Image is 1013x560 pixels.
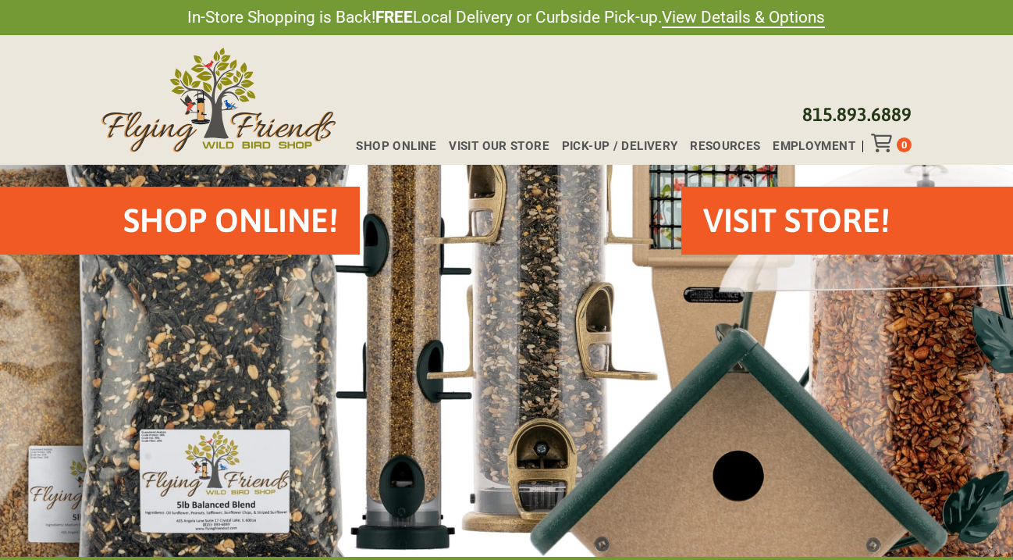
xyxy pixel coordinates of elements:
a: Pick-up / Delivery [549,141,678,152]
a: Shop Online [343,141,436,152]
span: Shop Online [356,141,436,152]
h2: VISIT STORE! [703,198,890,244]
span: Visit Our Store [449,141,549,152]
a: Resources [677,141,760,152]
a: 815.893.6889 [802,104,912,125]
span: In-Store Shopping is Back! Local Delivery or Curbside Pick-up. [187,6,825,29]
a: Visit Our Store [436,141,549,152]
span: Pick-up / Delivery [562,141,678,152]
strong: FREE [375,8,413,27]
span: 0 [901,139,907,151]
span: Employment [773,141,855,152]
a: View Details & Options [662,8,825,28]
a: Employment [760,141,855,152]
img: Flying Friends Wild Bird Shop Logo [101,48,336,152]
div: Toggle Off Canvas Content [871,134,897,152]
h2: Shop Online! [123,198,338,244]
span: Resources [690,141,760,152]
